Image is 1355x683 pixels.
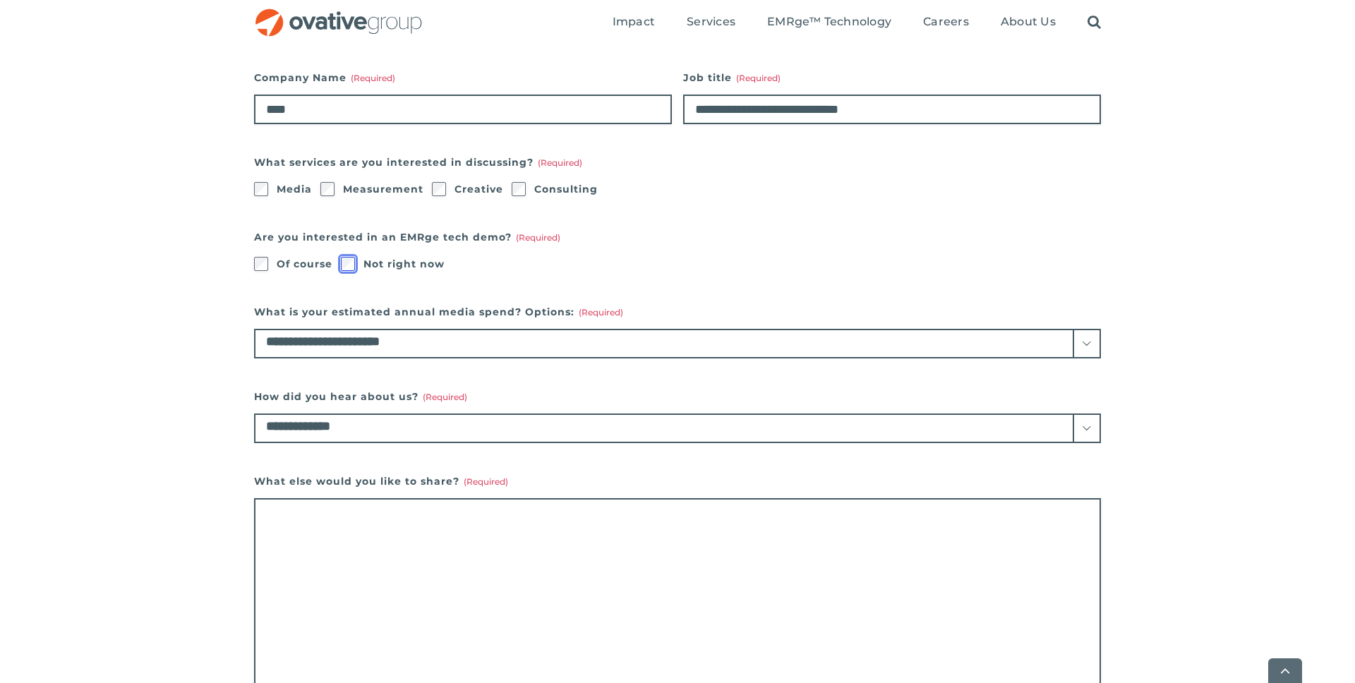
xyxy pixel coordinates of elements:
a: EMRge™ Technology [767,15,891,30]
legend: Are you interested in an EMRge tech demo? [254,227,560,247]
span: (Required) [423,392,467,402]
label: Not right now [363,254,445,274]
label: Consulting [534,179,598,199]
span: (Required) [464,476,508,487]
span: (Required) [516,232,560,243]
label: Measurement [343,179,423,199]
span: Careers [923,15,969,29]
label: How did you hear about us? [254,387,1101,406]
label: Of course [277,254,332,274]
span: About Us [1001,15,1056,29]
label: What is your estimated annual media spend? Options: [254,302,1101,322]
a: Impact [613,15,655,30]
a: Search [1088,15,1101,30]
span: (Required) [579,307,623,318]
a: Careers [923,15,969,30]
span: Impact [613,15,655,29]
label: Media [277,179,312,199]
span: EMRge™ Technology [767,15,891,29]
label: Job title [683,68,1101,87]
span: (Required) [736,73,781,83]
a: OG_Full_horizontal_RGB [254,7,423,20]
label: What else would you like to share? [254,471,1101,491]
span: (Required) [538,157,582,168]
legend: What services are you interested in discussing? [254,152,582,172]
a: About Us [1001,15,1056,30]
span: (Required) [351,73,395,83]
span: Services [687,15,735,29]
label: Creative [454,179,503,199]
label: Company Name [254,68,672,87]
a: Services [687,15,735,30]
